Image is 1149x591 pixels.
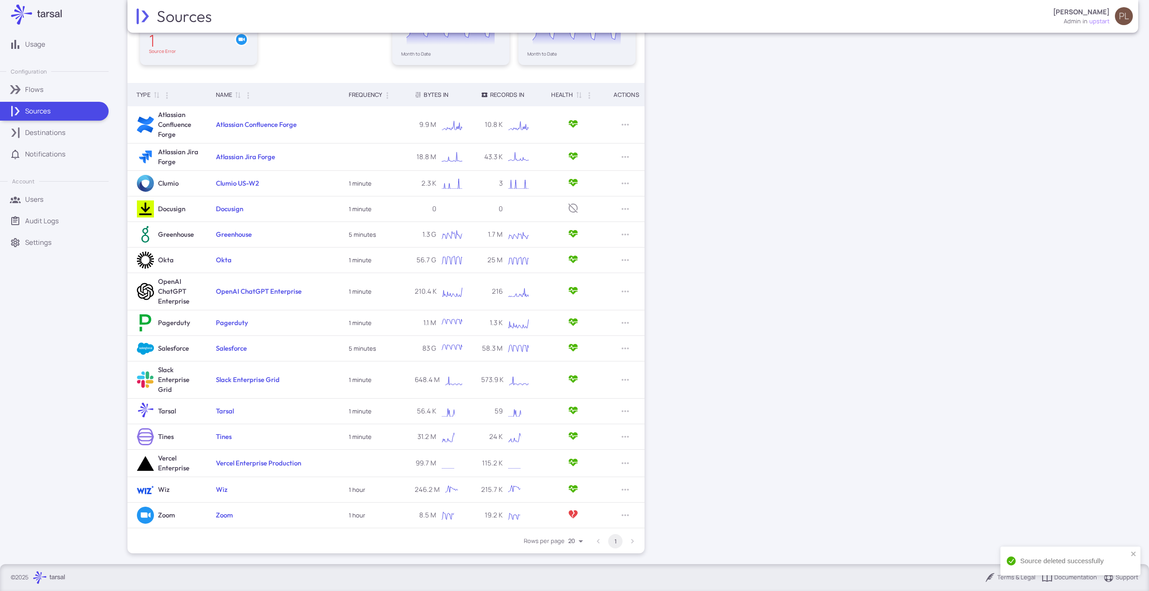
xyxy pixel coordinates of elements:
[157,7,214,26] h2: Sources
[438,339,466,357] svg: Interactive chart
[1089,17,1110,26] span: upstart
[504,402,532,420] div: Chart. Highcharts interactive chart.
[504,314,532,332] svg: Interactive chart
[438,454,466,472] div: Chart. Highcharts interactive chart.
[438,428,466,446] div: Chart. Highcharts interactive chart.
[438,226,466,243] div: Chart. Highcharts interactive chart.
[25,195,44,204] p: Users
[524,537,565,545] label: Rows per page
[415,432,436,442] p: 31.2 M
[25,85,44,95] p: Flows
[481,230,503,239] p: 1.7 M
[442,481,466,499] div: Chart. Highcharts interactive chart.
[618,456,632,470] button: Row Actions
[12,178,34,185] p: Account
[415,406,436,416] p: 56.4 K
[438,148,466,166] svg: Interactive chart
[137,283,154,300] img: OpenAI ChatGPT Enterprise
[481,343,503,353] p: 58.3 M
[137,175,154,192] img: Clumio
[137,371,154,388] img: Slack Enterprise Grid
[216,120,297,129] a: Atlassian Confluence Forge
[985,572,1035,583] div: Terms & Legal
[504,148,532,166] svg: Interactive chart
[415,343,436,353] p: 83 G
[415,255,436,265] p: 56.7 G
[340,336,406,361] td: 5 minutes
[504,148,532,166] div: Chart. Highcharts interactive chart.
[504,174,532,192] svg: Interactive chart
[137,252,154,269] img: Okta
[1064,17,1081,26] div: admin
[551,89,573,100] div: Health
[158,485,170,495] h6: Wiz
[216,407,234,415] a: Tarsal
[481,89,524,100] div: Records In
[568,177,579,190] span: Active
[137,403,154,420] img: Tarsal
[568,534,586,548] div: Rows per page
[504,116,532,134] svg: Interactive chart
[216,152,275,161] a: Atlassian Jira Forge
[438,251,466,269] div: Chart. Highcharts interactive chart.
[1020,556,1128,566] div: Source deleted successfully
[158,453,201,473] h6: Vercel Enterprise
[504,251,532,269] div: Chart. Highcharts interactive chart.
[618,202,632,216] button: Row Actions
[415,230,436,239] p: 1.3 G
[481,255,503,265] p: 25 M
[504,116,532,134] div: Chart. Highcharts interactive chart.
[568,430,579,443] span: Active
[137,428,154,445] img: Tines
[158,406,176,416] h6: Tarsal
[158,230,194,239] h6: Greenhouse
[438,454,466,472] svg: Interactive chart
[137,340,154,357] img: Salesforce
[137,116,154,133] img: Atlassian Confluence Forge
[504,282,532,300] svg: Interactive chart
[11,573,29,582] p: © 2025
[442,371,466,389] div: Chart. Highcharts interactive chart.
[25,39,45,49] p: Usage
[568,509,579,522] span: ResourceError: Forbidden, ErrorType: API_ERROR
[618,430,632,444] button: Row Actions
[618,341,632,356] button: Row Actions
[618,150,632,164] button: Row Actions
[438,116,466,134] svg: Interactive chart
[504,481,532,499] svg: Interactive chart
[568,317,579,330] span: Active
[481,458,503,468] p: 115.2 K
[236,34,247,45] img: Zoom
[415,485,440,495] p: 246.2 M
[158,510,175,520] h6: Zoom
[442,481,467,499] svg: Interactive chart
[568,405,579,418] span: Active
[618,117,632,132] button: Row Actions
[158,110,201,139] h6: Atlassian Confluence Forge
[216,459,301,467] a: Vercel Enterprise Production
[151,91,162,99] span: Sort by Type ascending
[527,52,627,56] div: Month to Date
[415,318,436,328] p: 1.1 M
[415,458,436,468] p: 99.7 M
[442,371,466,389] svg: Interactive chart
[216,230,252,239] a: Greenhouse
[137,455,154,472] img: Vercel Enterprise
[380,88,395,103] button: Column Actions
[438,174,466,192] svg: Interactive chart
[504,339,532,357] div: Chart. Highcharts interactive chart.
[137,148,154,165] img: Atlassian Jira Forge
[340,361,406,399] td: 1 minute
[438,148,466,166] div: Chart. Highcharts interactive chart.
[158,365,201,395] h6: Slack Enterprise Grid
[504,174,532,192] div: Chart. Highcharts interactive chart.
[241,88,255,103] button: Column Actions
[25,128,66,138] p: Destinations
[438,226,466,243] svg: Interactive chart
[401,52,500,56] div: Month to Date
[568,118,579,131] span: Active
[158,147,201,167] h6: Atlassian Jira Forge
[340,273,406,310] td: 1 minute
[573,91,584,99] span: Sort by Health ascending
[618,404,632,418] button: Row Actions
